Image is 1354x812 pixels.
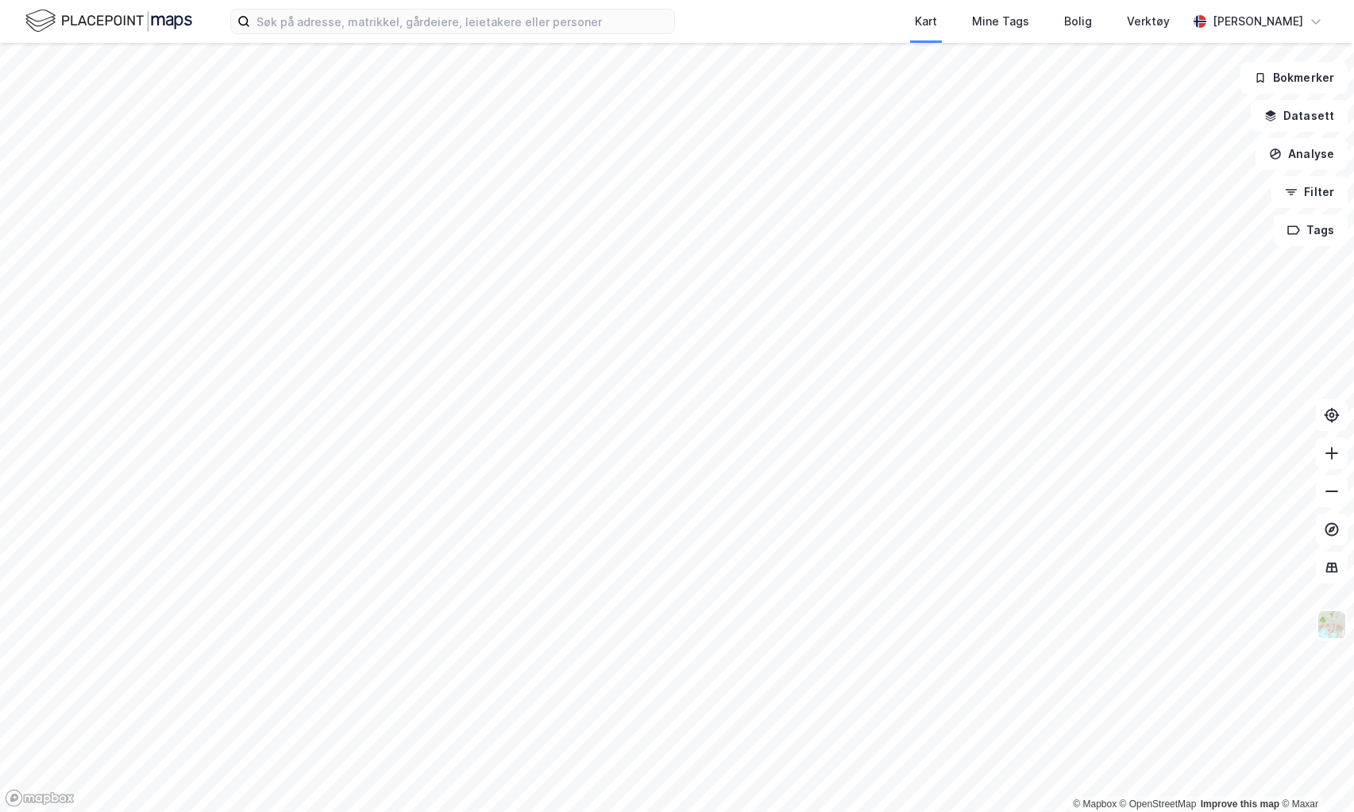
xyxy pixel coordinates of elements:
div: Bolig [1064,12,1092,31]
div: Kontrollprogram for chat [1275,736,1354,812]
div: Kart [915,12,937,31]
button: Tags [1274,214,1348,246]
a: Mapbox homepage [5,789,75,807]
div: Mine Tags [972,12,1029,31]
a: Improve this map [1201,799,1279,810]
div: Verktøy [1127,12,1170,31]
button: Filter [1271,176,1348,208]
input: Søk på adresse, matrikkel, gårdeiere, leietakere eller personer [250,10,674,33]
img: Z [1317,610,1347,640]
div: [PERSON_NAME] [1213,12,1303,31]
img: logo.f888ab2527a4732fd821a326f86c7f29.svg [25,7,192,35]
button: Datasett [1251,100,1348,132]
a: Mapbox [1073,799,1117,810]
button: Bokmerker [1240,62,1348,94]
a: OpenStreetMap [1120,799,1197,810]
iframe: Chat Widget [1275,736,1354,812]
button: Analyse [1256,138,1348,170]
